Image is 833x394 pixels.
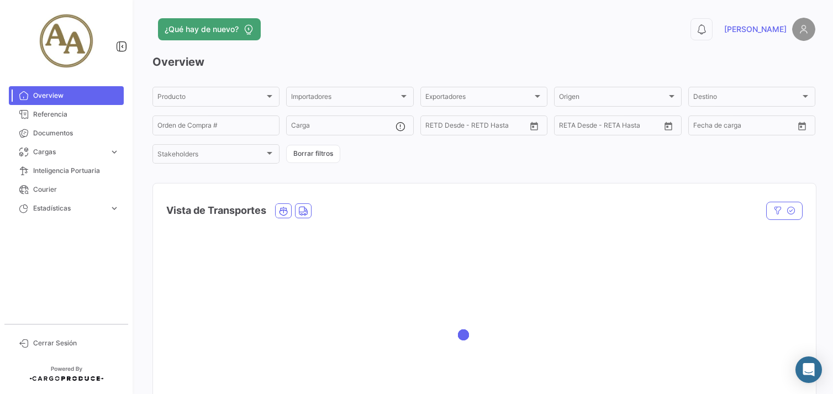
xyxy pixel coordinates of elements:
h4: Vista de Transportes [166,203,266,218]
a: Courier [9,180,124,199]
div: Abrir Intercom Messenger [795,356,822,383]
input: Hasta [721,123,769,131]
span: Courier [33,185,119,195]
span: Cerrar Sesión [33,338,119,348]
button: Land [296,204,311,218]
span: Cargas [33,147,105,157]
input: Hasta [587,123,635,131]
span: Referencia [33,109,119,119]
a: Overview [9,86,124,105]
button: Open calendar [794,118,810,134]
input: Desde [559,123,579,131]
input: Desde [693,123,713,131]
span: Destino [693,94,800,102]
button: Borrar filtros [286,145,340,163]
img: placeholder-user.png [792,18,815,41]
span: Producto [157,94,265,102]
span: expand_more [109,147,119,157]
span: Estadísticas [33,203,105,213]
button: Ocean [276,204,291,218]
span: ¿Qué hay de nuevo? [165,24,239,35]
input: Desde [425,123,445,131]
span: expand_more [109,203,119,213]
button: Open calendar [526,118,542,134]
span: Exportadores [425,94,533,102]
span: Inteligencia Portuaria [33,166,119,176]
a: Inteligencia Portuaria [9,161,124,180]
span: Stakeholders [157,152,265,160]
span: Overview [33,91,119,101]
input: Hasta [453,123,501,131]
span: Documentos [33,128,119,138]
a: Documentos [9,124,124,143]
h3: Overview [152,54,815,70]
button: ¿Qué hay de nuevo? [158,18,261,40]
a: Referencia [9,105,124,124]
img: d85fbf23-fa35-483a-980e-3848878eb9e8.jpg [39,13,94,69]
span: Importadores [291,94,398,102]
span: Origen [559,94,666,102]
span: [PERSON_NAME] [724,24,787,35]
button: Open calendar [660,118,677,134]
